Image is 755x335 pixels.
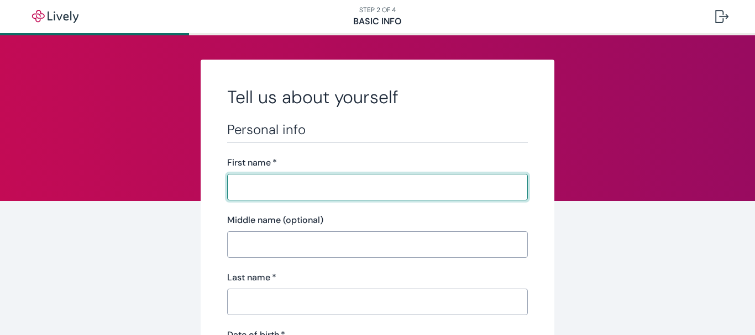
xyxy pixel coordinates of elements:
[227,214,323,227] label: Middle name (optional)
[227,86,528,108] h2: Tell us about yourself
[24,10,86,23] img: Lively
[706,3,737,30] button: Log out
[227,156,277,169] label: First name
[227,121,528,138] h3: Personal info
[227,271,276,284] label: Last name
